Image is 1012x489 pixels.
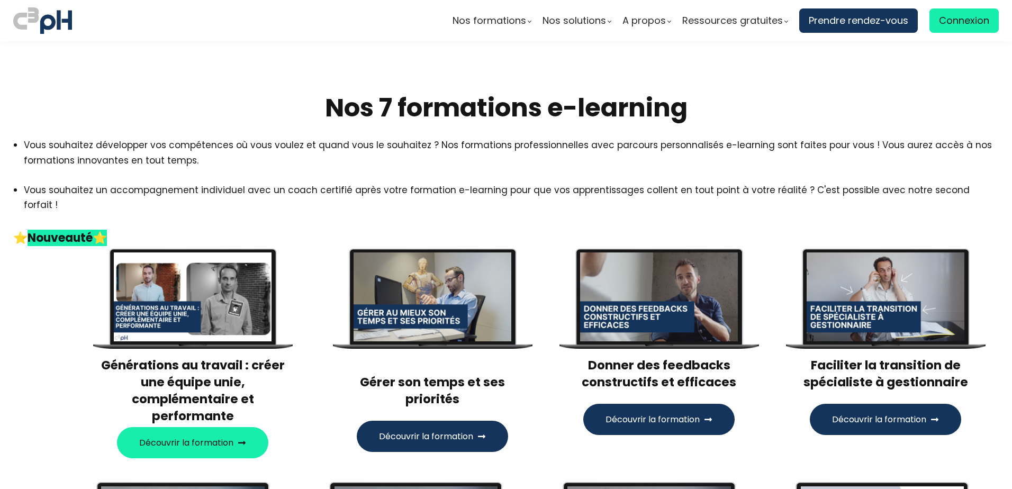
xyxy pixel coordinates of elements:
[799,8,918,33] a: Prendre rendez-vous
[24,183,999,227] li: Vous souhaitez un accompagnement individuel avec un coach certifié après votre formation e-learni...
[24,138,999,167] li: Vous souhaitez développer vos compétences où vous voulez et quand vous le souhaitez ? Nos formati...
[622,13,666,29] span: A propos
[939,13,989,29] span: Connexion
[13,230,28,246] span: ⭐
[357,421,508,452] button: Découvrir la formation
[809,13,908,29] span: Prendre rendez-vous
[583,404,735,435] button: Découvrir la formation
[559,357,759,391] h3: Donner des feedbacks constructifs et efficaces
[139,436,233,449] span: Découvrir la formation
[682,13,783,29] span: Ressources gratuites
[28,230,107,246] strong: Nouveauté⭐
[93,357,293,425] h3: Générations au travail : créer une équipe unie, complémentaire et performante
[606,413,700,426] span: Découvrir la formation
[332,357,532,408] h3: Gérer son temps et ses priorités
[929,8,999,33] a: Connexion
[785,357,986,391] h3: Faciliter la transition de spécialiste à gestionnaire
[13,5,72,36] img: logo C3PH
[13,92,999,124] h2: Nos 7 formations e-learning
[453,13,526,29] span: Nos formations
[379,430,473,443] span: Découvrir la formation
[543,13,606,29] span: Nos solutions
[810,404,961,435] button: Découvrir la formation
[832,413,926,426] span: Découvrir la formation
[117,427,268,458] button: Découvrir la formation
